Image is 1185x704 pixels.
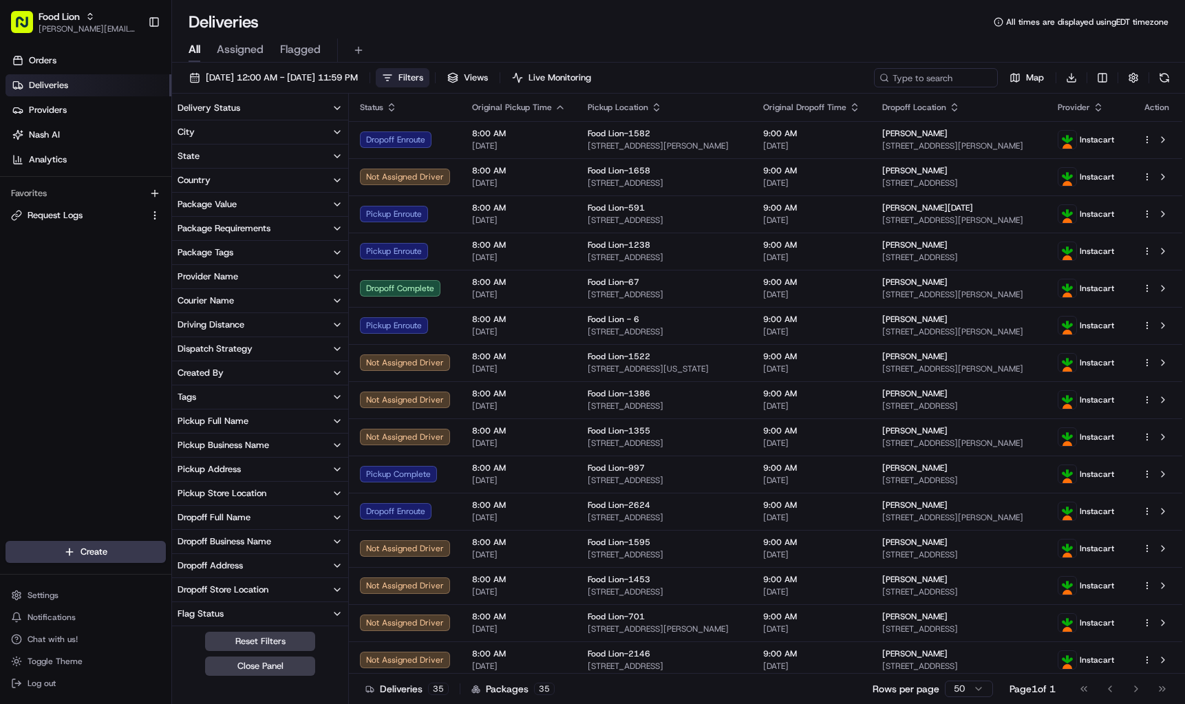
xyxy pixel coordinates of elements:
[172,530,348,553] button: Dropoff Business Name
[29,129,60,141] span: Nash AI
[14,131,39,156] img: 1736555255976-a54dd68f-1ca7-489b-9aae-adbdc363a1c4
[1058,577,1076,595] img: profile_instacart_ahold_partner.png
[763,425,860,436] span: 9:00 AM
[28,612,76,623] span: Notifications
[36,89,227,103] input: Clear
[14,201,25,212] div: 📗
[178,608,224,620] div: Flag Status
[205,632,315,651] button: Reset Filters
[1080,246,1114,257] span: Instacart
[29,79,68,92] span: Deliveries
[873,682,939,696] p: Rows per page
[172,578,348,601] button: Dropoff Store Location
[763,326,860,337] span: [DATE]
[206,72,358,84] span: [DATE] 12:00 AM - [DATE] 11:59 PM
[28,634,78,645] span: Chat with us!
[472,128,566,139] span: 8:00 AM
[472,289,566,300] span: [DATE]
[6,99,171,121] a: Providers
[882,165,948,176] span: [PERSON_NAME]
[1080,469,1114,480] span: Instacart
[763,388,860,399] span: 9:00 AM
[6,6,142,39] button: Food Lion[PERSON_NAME][EMAIL_ADDRESS][DOMAIN_NAME]
[178,559,243,572] div: Dropoff Address
[39,23,137,34] span: [PERSON_NAME][EMAIL_ADDRESS][DOMAIN_NAME]
[1006,17,1168,28] span: All times are displayed using EDT timezone
[472,462,566,473] span: 8:00 AM
[172,265,348,288] button: Provider Name
[1058,465,1076,483] img: profile_instacart_ahold_partner.png
[763,500,860,511] span: 9:00 AM
[178,319,244,331] div: Driving Distance
[882,239,948,250] span: [PERSON_NAME]
[472,401,566,412] span: [DATE]
[588,102,648,113] span: Pickup Location
[882,462,948,473] span: [PERSON_NAME]
[882,314,948,325] span: [PERSON_NAME]
[39,10,80,23] button: Food Lion
[882,252,1036,263] span: [STREET_ADDRESS]
[763,165,860,176] span: 9:00 AM
[1080,431,1114,442] span: Instacart
[472,438,566,449] span: [DATE]
[588,462,645,473] span: Food Lion-997
[1080,617,1114,628] span: Instacart
[1080,580,1114,591] span: Instacart
[882,574,948,585] span: [PERSON_NAME]
[441,68,494,87] button: Views
[472,574,566,585] span: 8:00 AM
[8,194,111,219] a: 📗Knowledge Base
[763,140,860,151] span: [DATE]
[882,586,1036,597] span: [STREET_ADDRESS]
[130,200,221,213] span: API Documentation
[472,202,566,213] span: 8:00 AM
[588,277,639,288] span: Food Lion-67
[763,611,860,622] span: 9:00 AM
[882,512,1036,523] span: [STREET_ADDRESS][PERSON_NAME]
[529,72,591,84] span: Live Monitoring
[874,68,998,87] input: Type to search
[763,289,860,300] span: [DATE]
[588,215,741,226] span: [STREET_ADDRESS]
[183,68,364,87] button: [DATE] 12:00 AM - [DATE] 11:59 PM
[178,391,196,403] div: Tags
[189,11,259,33] h1: Deliveries
[472,623,566,634] span: [DATE]
[172,434,348,457] button: Pickup Business Name
[1026,72,1044,84] span: Map
[172,193,348,216] button: Package Value
[588,178,741,189] span: [STREET_ADDRESS]
[588,475,741,486] span: [STREET_ADDRESS]
[763,438,860,449] span: [DATE]
[472,512,566,523] span: [DATE]
[178,535,271,548] div: Dropoff Business Name
[471,682,555,696] div: Packages
[28,209,83,222] span: Request Logs
[882,661,1036,672] span: [STREET_ADDRESS]
[6,50,171,72] a: Orders
[882,140,1036,151] span: [STREET_ADDRESS][PERSON_NAME]
[1058,168,1076,186] img: profile_instacart_ahold_partner.png
[178,246,233,259] div: Package Tags
[14,55,250,77] p: Welcome 👋
[588,425,650,436] span: Food Lion-1355
[763,401,860,412] span: [DATE]
[882,215,1036,226] span: [STREET_ADDRESS][PERSON_NAME]
[81,546,107,558] span: Create
[882,202,973,213] span: [PERSON_NAME][DATE]
[588,401,741,412] span: [STREET_ADDRESS]
[882,289,1036,300] span: [STREET_ADDRESS][PERSON_NAME]
[1058,205,1076,223] img: profile_instacart_ahold_partner.png
[29,153,67,166] span: Analytics
[472,140,566,151] span: [DATE]
[763,549,860,560] span: [DATE]
[588,314,639,325] span: Food Lion - 6
[1010,682,1056,696] div: Page 1 of 1
[882,388,948,399] span: [PERSON_NAME]
[1058,242,1076,260] img: profile_instacart_ahold_partner.png
[1058,279,1076,297] img: profile_instacart_ahold_partner.png
[472,178,566,189] span: [DATE]
[588,326,741,337] span: [STREET_ADDRESS]
[178,415,248,427] div: Pickup Full Name
[28,656,83,667] span: Toggle Theme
